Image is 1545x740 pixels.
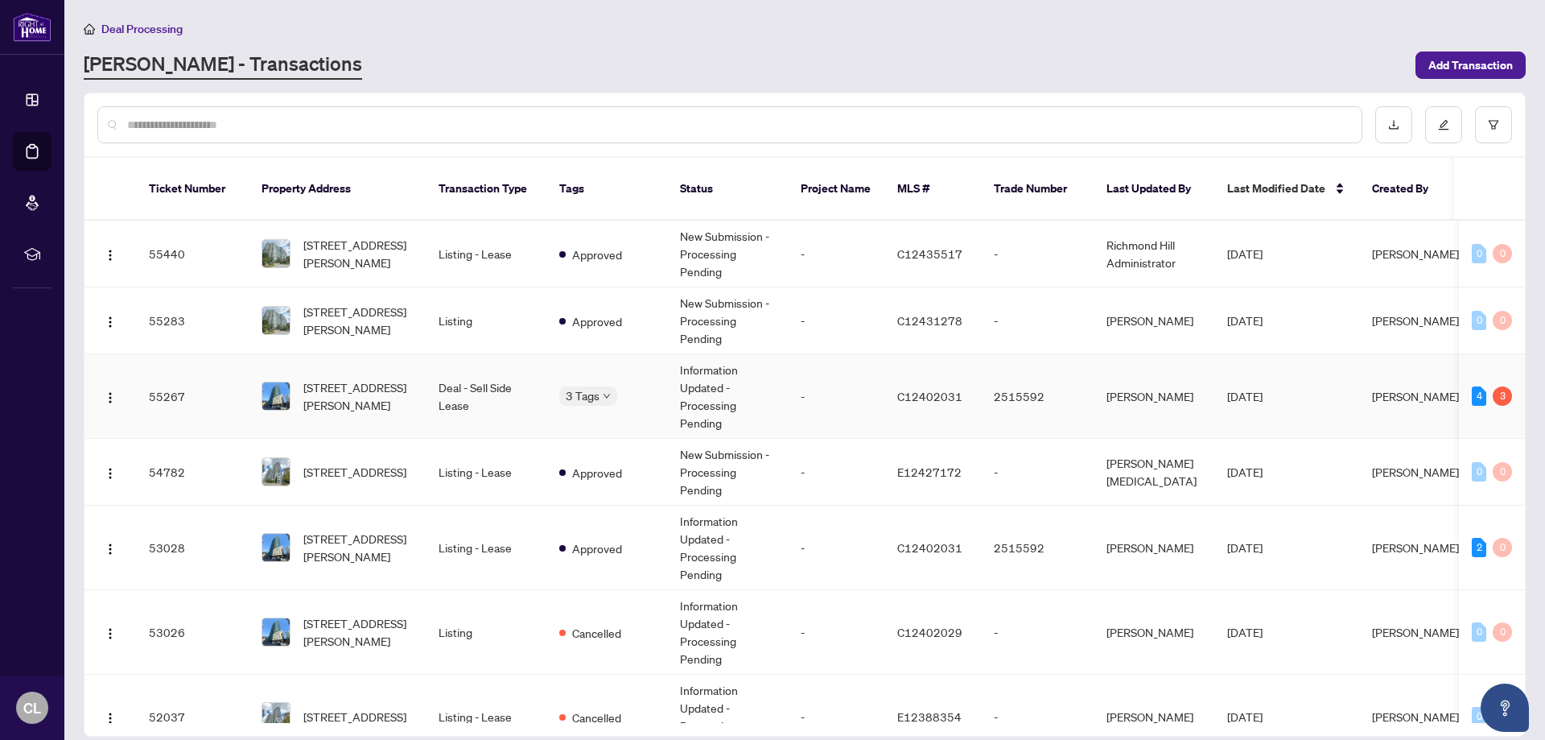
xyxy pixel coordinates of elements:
[897,625,962,639] span: C12402029
[303,708,406,726] span: [STREET_ADDRESS]
[136,354,249,439] td: 55267
[546,158,667,221] th: Tags
[1493,244,1512,263] div: 0
[136,287,249,354] td: 55283
[262,703,290,730] img: thumbnail-img
[667,158,788,221] th: Status
[249,158,426,221] th: Property Address
[101,22,183,36] span: Deal Processing
[1372,625,1459,639] span: [PERSON_NAME]
[1428,52,1513,78] span: Add Transaction
[13,12,51,42] img: logo
[1372,313,1459,328] span: [PERSON_NAME]
[1094,354,1214,439] td: [PERSON_NAME]
[788,506,884,590] td: -
[426,439,546,506] td: Listing - Lease
[1227,313,1263,328] span: [DATE]
[97,308,123,333] button: Logo
[566,387,599,405] span: 3 Tags
[262,382,290,410] img: thumbnail-img
[981,221,1094,287] td: -
[981,354,1094,439] td: 2515592
[788,439,884,506] td: -
[104,391,117,404] img: Logo
[1493,622,1512,642] div: 0
[97,241,123,267] button: Logo
[1227,465,1263,479] span: [DATE]
[426,287,546,354] td: Listing
[136,439,249,506] td: 54782
[97,535,123,560] button: Logo
[104,316,117,329] img: Logo
[667,287,788,354] td: New Submission - Processing Pending
[104,627,117,640] img: Logo
[667,354,788,439] td: Information Updated - Processing Pending
[1493,311,1512,330] div: 0
[303,614,413,650] span: [STREET_ADDRESS][PERSON_NAME]
[136,221,249,287] td: 55440
[97,704,123,730] button: Logo
[1481,684,1529,732] button: Open asap
[1415,52,1526,79] button: Add Transaction
[1438,119,1449,130] span: edit
[603,392,611,400] span: down
[1472,462,1486,482] div: 0
[1472,244,1486,263] div: 0
[897,389,962,403] span: C12402031
[1372,709,1459,724] span: [PERSON_NAME]
[667,506,788,590] td: Information Updated - Processing Pending
[1472,538,1486,557] div: 2
[1094,439,1214,506] td: [PERSON_NAME][MEDICAL_DATA]
[104,712,117,725] img: Logo
[1493,538,1512,557] div: 0
[572,624,621,642] span: Cancelled
[97,619,123,645] button: Logo
[1359,158,1456,221] th: Created By
[884,158,981,221] th: MLS #
[1375,106,1412,143] button: download
[1227,389,1263,403] span: [DATE]
[1472,707,1486,726] div: 0
[981,158,1094,221] th: Trade Number
[788,158,884,221] th: Project Name
[788,354,884,439] td: -
[981,590,1094,675] td: -
[788,287,884,354] td: -
[572,709,621,726] span: Cancelled
[667,590,788,675] td: Information Updated - Processing Pending
[981,439,1094,506] td: -
[426,354,546,439] td: Deal - Sell Side Lease
[572,246,622,263] span: Approved
[262,618,290,646] img: thumbnail-img
[426,590,546,675] td: Listing
[303,236,413,271] span: [STREET_ADDRESS][PERSON_NAME]
[897,246,962,261] span: C12435517
[97,383,123,409] button: Logo
[1475,106,1512,143] button: filter
[1372,246,1459,261] span: [PERSON_NAME]
[1227,540,1263,555] span: [DATE]
[1472,622,1486,642] div: 0
[1472,387,1486,406] div: 4
[1425,106,1462,143] button: edit
[1094,158,1214,221] th: Last Updated By
[97,459,123,485] button: Logo
[303,303,413,338] span: [STREET_ADDRESS][PERSON_NAME]
[1214,158,1359,221] th: Last Modified Date
[1372,465,1459,479] span: [PERSON_NAME]
[136,590,249,675] td: 53026
[303,378,413,414] span: [STREET_ADDRESS][PERSON_NAME]
[572,464,622,482] span: Approved
[1372,389,1459,403] span: [PERSON_NAME]
[667,439,788,506] td: New Submission - Processing Pending
[262,534,290,561] img: thumbnail-img
[1493,387,1512,406] div: 3
[981,506,1094,590] td: 2515592
[1388,119,1399,130] span: download
[426,221,546,287] td: Listing - Lease
[1488,119,1499,130] span: filter
[136,506,249,590] td: 53028
[262,307,290,334] img: thumbnail-img
[1094,287,1214,354] td: [PERSON_NAME]
[1094,506,1214,590] td: [PERSON_NAME]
